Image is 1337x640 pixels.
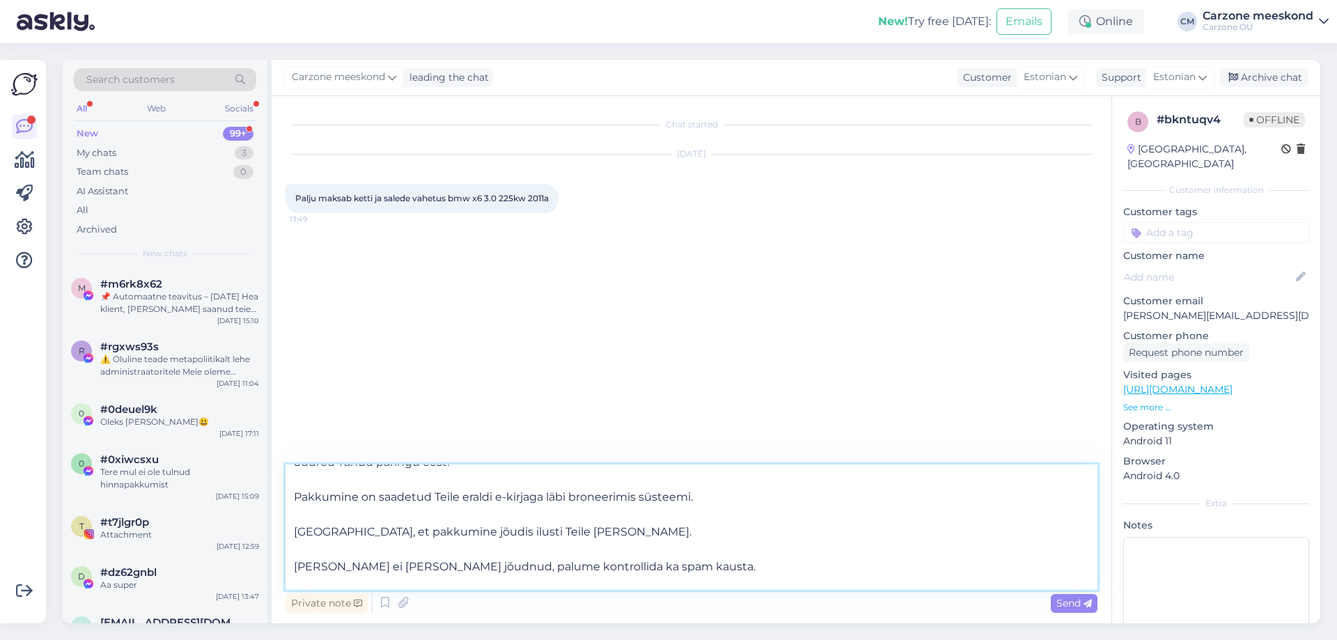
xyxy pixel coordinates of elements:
[1123,294,1309,309] p: Customer email
[1127,142,1281,171] div: [GEOGRAPHIC_DATA], [GEOGRAPHIC_DATA]
[144,100,169,118] div: Web
[86,72,175,87] span: Search customers
[286,594,368,613] div: Private note
[11,71,38,97] img: Askly Logo
[100,566,157,579] span: #dz62gnbl
[100,290,259,315] div: 📌 Automaatne teavitus – [DATE] Hea klient, [PERSON_NAME] saanud teie lehe kohta tagasisidet ja pl...
[295,193,549,203] span: Palju maksab ketti ja salede vahetus bmw x6 3.0 225kw 2011a
[1123,401,1309,414] p: See more ...
[1203,10,1329,33] a: Carzone meeskondCarzone OÜ
[79,458,84,469] span: 0
[100,616,245,629] span: pavel@nhp.ee
[217,541,259,552] div: [DATE] 12:59
[78,283,86,293] span: m
[1123,249,1309,263] p: Customer name
[219,428,259,439] div: [DATE] 17:11
[1123,454,1309,469] p: Browser
[1203,22,1313,33] div: Carzone OÜ
[79,621,85,632] span: p
[1096,70,1141,85] div: Support
[286,118,1097,131] div: Chat started
[1068,9,1144,34] div: Online
[233,165,253,179] div: 0
[1024,70,1066,85] span: Estonian
[235,146,253,160] div: 3
[100,341,159,353] span: #rgxws93s
[1123,222,1309,243] input: Add a tag
[1123,518,1309,533] p: Notes
[292,70,385,85] span: Carzone meeskond
[217,315,259,326] div: [DATE] 15:10
[1123,329,1309,343] p: Customer phone
[100,403,157,416] span: #0deuel9k
[957,70,1012,85] div: Customer
[1220,68,1308,87] div: Archive chat
[100,416,259,428] div: Oleks [PERSON_NAME]😃
[1123,383,1233,396] a: [URL][DOMAIN_NAME]
[1135,116,1141,127] span: b
[1123,343,1249,362] div: Request phone number
[143,247,187,260] span: New chats
[79,408,84,419] span: 0
[404,70,489,85] div: leading the chat
[1123,469,1309,483] p: Android 4.0
[1123,205,1309,219] p: Customer tags
[216,591,259,602] div: [DATE] 13:47
[1123,497,1309,510] div: Extra
[100,466,259,491] div: Tere mul ei ole tulnud hinnapakkumist
[286,465,1097,590] textarea: [PERSON_NAME] Suured Tänud päringu eest! Pakkumine on saadetud Teile eraldi e-kirjaga läbi bronee...
[222,100,256,118] div: Socials
[100,516,149,529] span: #t7jlgr0p
[1153,70,1196,85] span: Estonian
[878,15,908,28] b: New!
[78,571,85,582] span: d
[77,165,128,179] div: Team chats
[77,146,116,160] div: My chats
[1124,270,1293,285] input: Add name
[100,453,159,466] span: #0xiwcsxu
[77,185,128,198] div: AI Assistant
[1123,434,1309,448] p: Android 11
[100,353,259,378] div: ⚠️ Oluline teade metapoliitikalt lehe administraatoritele Meie oleme metapoliitika tugimeeskond. ...
[77,223,117,237] div: Archived
[77,203,88,217] div: All
[996,8,1051,35] button: Emails
[1123,309,1309,323] p: [PERSON_NAME][EMAIL_ADDRESS][DOMAIN_NAME]
[1056,597,1092,609] span: Send
[1178,12,1197,31] div: CM
[1123,184,1309,196] div: Customer information
[79,345,85,356] span: r
[217,378,259,389] div: [DATE] 11:04
[1203,10,1313,22] div: Carzone meeskond
[77,127,98,141] div: New
[223,127,253,141] div: 99+
[74,100,90,118] div: All
[1157,111,1244,128] div: # bkntuqv4
[1244,112,1305,127] span: Offline
[286,148,1097,160] div: [DATE]
[216,491,259,501] div: [DATE] 15:09
[79,521,84,531] span: t
[1123,419,1309,434] p: Operating system
[100,579,259,591] div: Aa super
[1123,368,1309,382] p: Visited pages
[100,278,162,290] span: #m6rk8x62
[100,529,259,541] div: Attachment
[878,13,991,30] div: Try free [DATE]:
[290,214,342,224] span: 13:49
